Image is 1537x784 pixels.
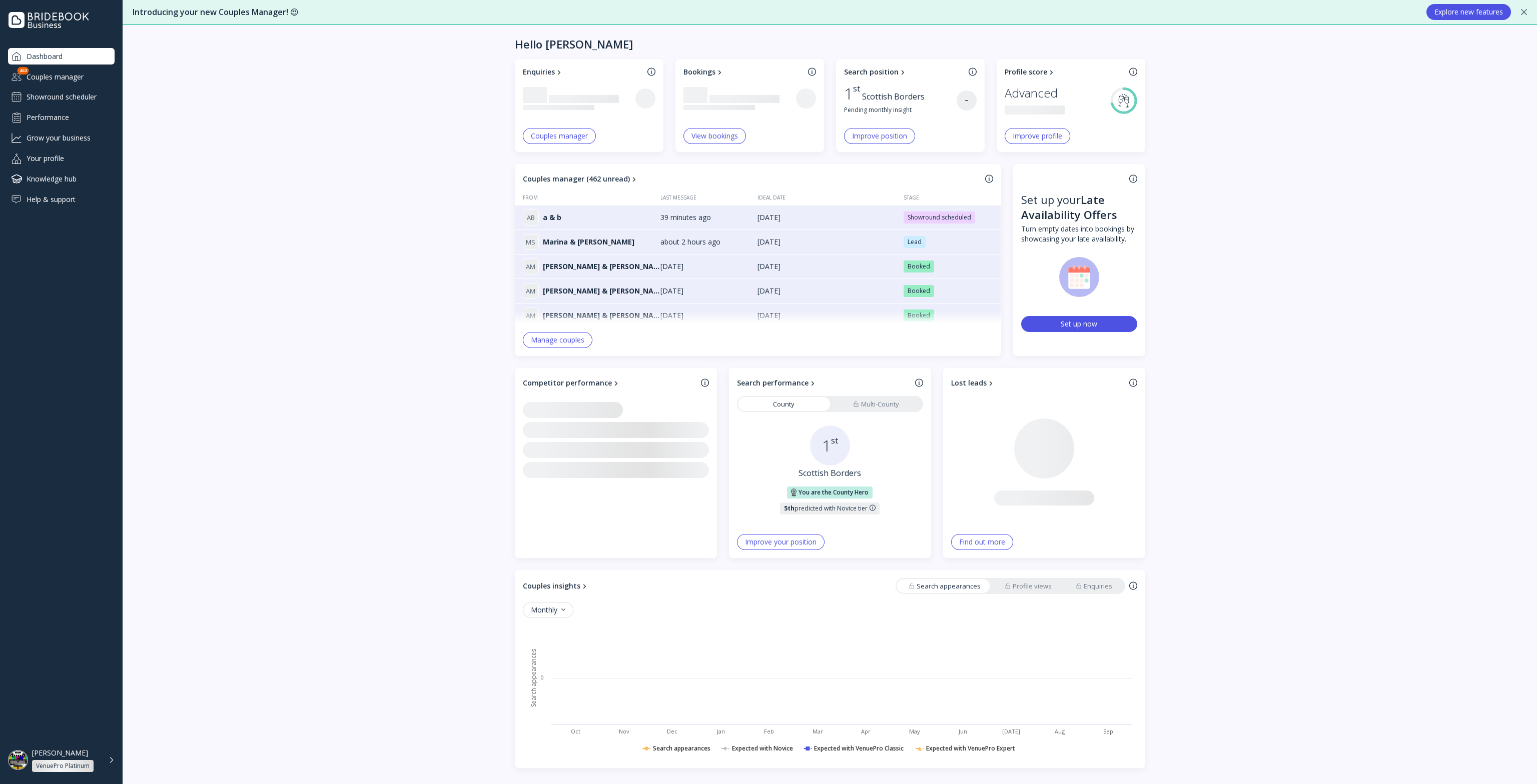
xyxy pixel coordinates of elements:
[523,174,630,184] div: Couples manager (462 unread)
[812,727,823,735] text: Mar
[1054,727,1065,735] text: Aug
[737,378,911,388] a: Search performance
[784,504,868,512] div: predicted with Novice tier
[1426,4,1511,20] button: Explore new features
[959,538,1005,546] div: Find out more
[799,467,861,479] a: Scottish Borders
[1002,727,1020,735] text: [DATE]
[844,128,915,144] button: Improve position
[8,68,115,85] div: Couples manager
[908,213,971,221] div: Showround scheduled
[862,91,931,102] div: Scottish Borders
[523,174,981,184] a: Couples manager (462 unread)
[8,89,115,105] a: Showround scheduler
[1021,192,1117,222] div: Late Availability Offers
[757,194,904,201] div: Ideal date
[683,67,804,77] a: Bookings
[667,727,677,735] text: Dec
[908,238,922,246] div: Lead
[515,194,661,201] div: From
[8,48,115,64] div: Dashboard
[523,283,539,299] div: A M
[731,744,793,752] text: Expected with Novice
[784,504,795,512] strong: 5th
[683,128,746,144] button: View bookings
[757,237,896,247] div: [DATE]
[1005,581,1052,591] div: Profile views
[757,286,896,296] div: [DATE]
[523,378,612,388] div: Competitor performance
[764,727,774,735] text: Feb
[1005,128,1070,144] button: Improve profile
[523,581,589,591] a: Couples insights
[737,378,809,388] div: Search performance
[523,67,555,77] div: Enquiries
[523,209,539,225] div: A B
[8,68,115,85] a: Couples manager462
[523,332,592,348] button: Manage couples
[844,67,965,77] a: Search position
[683,67,715,77] div: Bookings
[1021,316,1137,332] button: Set up now
[1005,67,1125,77] a: Profile score
[908,287,930,295] div: Booked
[1061,319,1097,328] div: Set up now
[951,378,987,388] div: Lost leads
[529,649,537,707] text: Search appearances
[523,378,697,388] a: Competitor performance
[660,286,749,296] div: [DATE]
[543,261,661,271] span: [PERSON_NAME] & [PERSON_NAME]
[523,602,573,618] button: Monthly
[543,212,561,222] span: a & b
[618,727,629,735] text: Nov
[523,67,643,77] a: Enquiries
[541,673,544,681] text: 0
[951,534,1013,550] button: Find out more
[660,310,749,320] div: [DATE]
[8,191,115,207] a: Help & support
[951,378,1125,388] a: Lost leads
[543,237,634,247] span: Marina & [PERSON_NAME]
[737,534,825,550] button: Improve your position
[908,262,930,270] div: Booked
[844,67,899,77] div: Search position
[531,606,565,614] div: Monthly
[738,397,830,411] a: County
[653,744,710,752] text: Search appearances
[570,727,580,735] text: Oct
[958,727,967,735] text: Jun
[8,150,115,166] a: Your profile
[531,132,588,140] div: Couples manager
[909,581,981,591] div: Search appearances
[757,261,896,271] div: [DATE]
[523,234,539,250] div: M S
[814,744,904,752] text: Expected with VenuePro Classic
[523,307,539,323] div: A M
[909,727,920,735] text: May
[8,109,115,125] a: Performance
[1021,224,1137,244] div: Turn empty dates into bookings by showcasing your late availability.
[926,744,1015,752] text: Expected with VenuePro Expert
[844,84,860,103] div: 1
[660,237,749,247] div: about 2 hours ago
[1005,83,1058,102] div: Advanced
[660,194,757,201] div: Last message
[1005,67,1047,77] div: Profile score
[8,129,115,146] a: Grow your business
[8,750,28,770] img: dpr=2,fit=cover,g=face,w=48,h=48
[799,488,869,496] div: You are the County Hero
[32,748,88,757] div: [PERSON_NAME]
[543,286,661,296] span: [PERSON_NAME] & [PERSON_NAME]
[1487,736,1537,784] iframe: Chat Widget
[515,37,633,51] div: Hello [PERSON_NAME]
[8,170,115,187] a: Knowledge hub
[908,311,930,319] div: Booked
[660,212,749,222] div: 39 minutes ago
[1434,8,1503,16] div: Explore new features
